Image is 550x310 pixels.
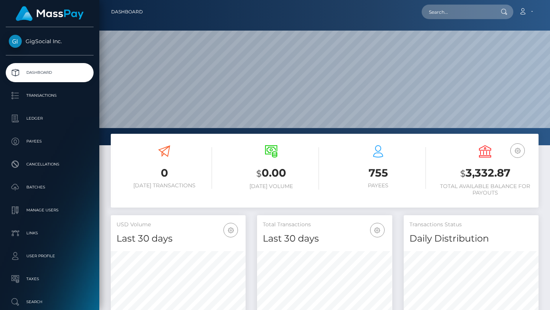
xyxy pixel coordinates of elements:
[9,205,91,216] p: Manage Users
[6,109,94,128] a: Ledger
[9,35,22,48] img: GigSocial Inc.
[6,178,94,197] a: Batches
[9,90,91,101] p: Transactions
[6,86,94,105] a: Transactions
[263,232,386,245] h4: Last 30 days
[6,247,94,266] a: User Profile
[9,113,91,124] p: Ledger
[9,250,91,262] p: User Profile
[409,232,533,245] h4: Daily Distribution
[116,182,212,189] h6: [DATE] Transactions
[6,224,94,243] a: Links
[6,63,94,82] a: Dashboard
[223,166,319,181] h3: 0.00
[422,5,493,19] input: Search...
[330,166,426,180] h3: 755
[6,132,94,151] a: Payees
[256,168,262,179] small: $
[330,182,426,189] h6: Payees
[116,166,212,180] h3: 0
[437,183,533,196] h6: Total Available Balance for Payouts
[116,221,240,229] h5: USD Volume
[9,182,91,193] p: Batches
[9,159,91,170] p: Cancellations
[6,38,94,45] span: GigSocial Inc.
[6,201,94,220] a: Manage Users
[9,136,91,147] p: Payees
[116,232,240,245] h4: Last 30 days
[9,227,91,239] p: Links
[460,168,466,179] small: $
[263,221,386,229] h5: Total Transactions
[223,183,319,190] h6: [DATE] Volume
[9,67,91,78] p: Dashboard
[9,296,91,308] p: Search
[6,269,94,289] a: Taxes
[9,273,91,285] p: Taxes
[437,166,533,181] h3: 3,332.87
[6,155,94,174] a: Cancellations
[111,4,143,20] a: Dashboard
[16,6,84,21] img: MassPay Logo
[409,221,533,229] h5: Transactions Status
